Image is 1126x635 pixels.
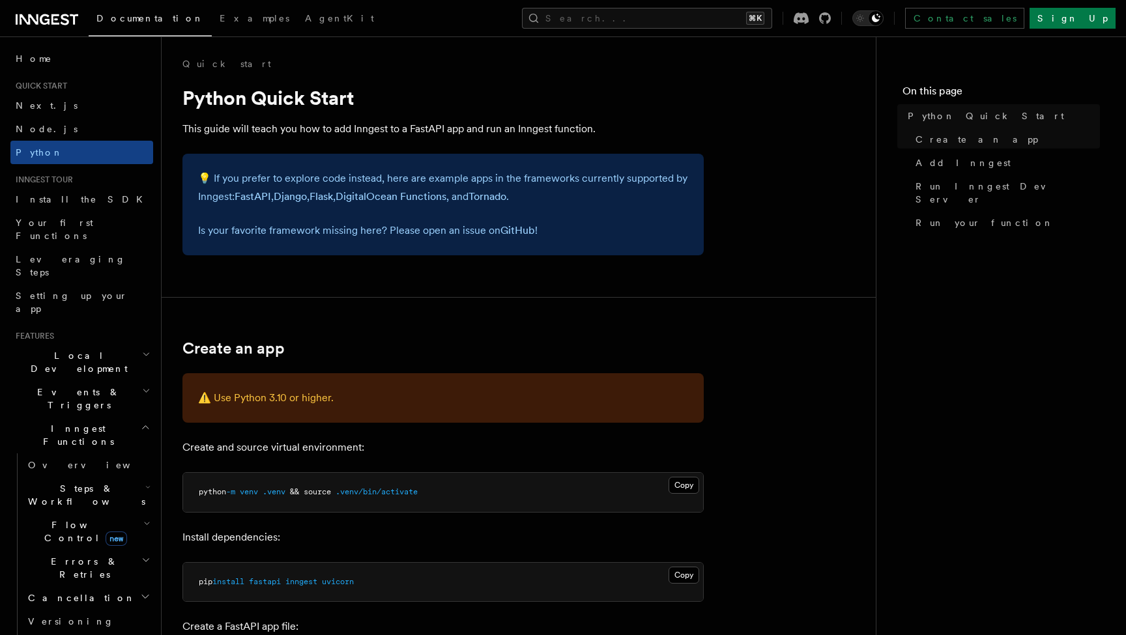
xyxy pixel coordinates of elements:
[10,349,142,375] span: Local Development
[96,13,204,23] span: Documentation
[23,591,136,604] span: Cancellation
[10,380,153,417] button: Events & Triggers
[916,216,1054,229] span: Run your function
[910,211,1100,234] a: Run your function
[28,460,162,470] span: Overview
[10,211,153,247] a: Your first Functions
[10,47,153,70] a: Home
[16,124,78,134] span: Node.js
[23,555,141,581] span: Errors & Retries
[199,577,212,586] span: pip
[23,513,153,550] button: Flow Controlnew
[10,117,153,141] a: Node.js
[235,190,271,203] a: FastAPI
[916,156,1011,169] span: Add Inngest
[902,83,1100,104] h4: On this page
[310,190,333,203] a: Flask
[304,487,331,496] span: source
[240,487,258,496] span: venv
[182,528,704,546] p: Install dependencies:
[198,389,688,407] p: ⚠️ Use Python 3.10 or higher.
[852,10,884,26] button: Toggle dark mode
[297,4,382,35] a: AgentKit
[16,254,126,277] span: Leveraging Steps
[910,151,1100,175] a: Add Inngest
[263,487,285,496] span: .venv
[910,128,1100,151] a: Create an app
[10,344,153,380] button: Local Development
[916,133,1038,146] span: Create an app
[23,518,143,544] span: Flow Control
[28,616,114,627] span: Versioning
[16,218,93,241] span: Your first Functions
[23,610,153,633] a: Versioning
[322,577,354,586] span: uvicorn
[669,567,699,584] button: Copy
[500,224,535,236] a: GitHub
[10,94,153,117] a: Next.js
[290,487,299,496] span: &&
[10,386,142,412] span: Events & Triggers
[198,169,688,206] p: 💡 If you prefer to explore code instead, here are example apps in the frameworks currently suppor...
[182,438,704,457] p: Create and source virtual environment:
[522,8,772,29] button: Search...⌘K
[182,120,704,138] p: This guide will teach you how to add Inngest to a FastAPI app and run an Inngest function.
[106,531,127,546] span: new
[908,109,1064,122] span: Python Quick Start
[226,487,235,496] span: -m
[16,52,52,65] span: Home
[23,586,153,610] button: Cancellation
[212,577,244,586] span: install
[10,175,73,185] span: Inngest tour
[910,175,1100,211] a: Run Inngest Dev Server
[212,4,297,35] a: Examples
[220,13,289,23] span: Examples
[23,477,153,513] button: Steps & Workflows
[1030,8,1116,29] a: Sign Up
[199,487,226,496] span: python
[23,482,145,508] span: Steps & Workflows
[10,284,153,320] a: Setting up your app
[16,147,63,158] span: Python
[16,194,151,205] span: Install the SDK
[469,190,506,203] a: Tornado
[249,577,281,586] span: fastapi
[10,247,153,284] a: Leveraging Steps
[10,331,54,341] span: Features
[305,13,374,23] span: AgentKit
[23,453,153,477] a: Overview
[182,86,704,109] h1: Python Quick Start
[10,422,141,448] span: Inngest Functions
[336,487,418,496] span: .venv/bin/activate
[182,57,271,70] a: Quick start
[10,141,153,164] a: Python
[905,8,1024,29] a: Contact sales
[274,190,307,203] a: Django
[336,190,446,203] a: DigitalOcean Functions
[198,221,688,240] p: Is your favorite framework missing here? Please open an issue on !
[916,180,1100,206] span: Run Inngest Dev Server
[902,104,1100,128] a: Python Quick Start
[10,417,153,453] button: Inngest Functions
[89,4,212,36] a: Documentation
[16,290,128,314] span: Setting up your app
[669,477,699,494] button: Copy
[16,100,78,111] span: Next.js
[182,339,285,358] a: Create an app
[23,550,153,586] button: Errors & Retries
[10,81,67,91] span: Quick start
[285,577,317,586] span: inngest
[10,188,153,211] a: Install the SDK
[746,12,764,25] kbd: ⌘K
